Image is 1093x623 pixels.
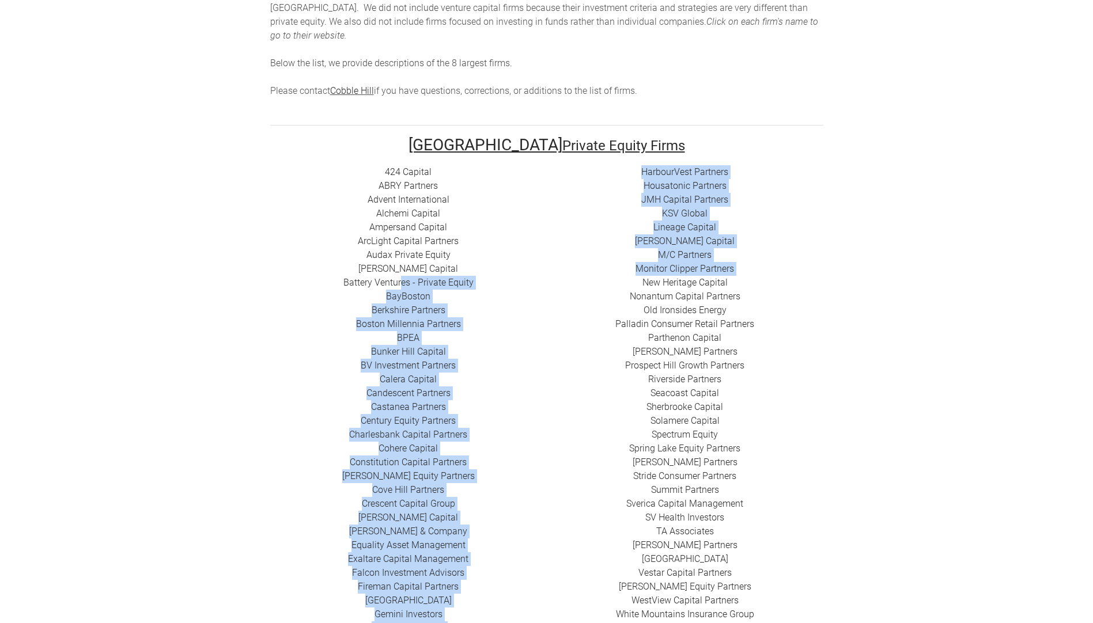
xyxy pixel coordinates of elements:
[652,429,718,440] a: Spectrum Equity
[616,609,754,620] a: White Mountains Insurance Group
[629,443,740,454] a: Spring Lake Equity Partners
[658,249,712,260] a: ​M/C Partners
[648,374,721,385] a: Riverside Partners
[653,222,716,233] a: Lineage Capital
[350,457,467,468] a: Constitution Capital Partners
[656,526,714,537] a: ​TA Associates
[379,443,438,454] a: Cohere Capital
[619,581,751,592] a: [PERSON_NAME] Equity Partners
[365,595,452,606] a: ​[GEOGRAPHIC_DATA]
[380,374,437,385] a: Calera Capital
[351,540,466,550] a: ​Equality Asset Management
[369,222,447,233] a: ​Ampersand Capital
[662,208,708,219] a: ​KSV Global
[644,180,727,191] a: Housatonic Partners
[631,595,739,606] a: ​WestView Capital Partners
[379,180,438,191] a: ​ABRY Partners
[633,346,738,357] a: ​[PERSON_NAME] Partners
[342,470,475,481] a: ​[PERSON_NAME] Equity Partners
[633,470,736,481] a: Stride Consumer Partners
[385,166,432,177] a: 424 Capital
[562,138,685,154] font: Private Equity Firms
[642,553,728,564] a: ​[GEOGRAPHIC_DATA]
[641,194,728,205] a: ​JMH Capital Partners
[330,85,374,96] a: Cobble Hill
[626,498,743,509] a: Sverica Capital Management
[349,526,467,537] a: [PERSON_NAME] & Company
[644,305,727,316] a: ​Old Ironsides Energy
[371,401,446,412] a: ​Castanea Partners
[638,567,732,578] a: ​Vestar Capital Partners
[397,332,419,343] a: BPEA
[270,2,808,27] span: enture capital firms because their investment criteria and strategies are very different than pri...
[646,401,723,412] a: ​Sherbrooke Capital​
[642,277,728,288] a: New Heritage Capital
[349,429,467,440] a: Charlesbank Capital Partners
[615,318,754,329] a: Palladin Consumer Retail Partners
[651,484,719,495] a: Summit Partners
[645,512,724,523] a: SV Health Investors
[641,166,728,177] a: HarbourVest Partners
[376,208,440,219] a: Alchemi Capital
[348,553,468,564] a: ​Exaltare Capital Management
[648,332,721,343] a: ​Parthenon Capital
[366,249,451,260] a: Audax Private Equity
[625,360,744,371] a: Prospect Hill Growth Partners
[270,85,637,96] span: Please contact if you have questions, corrections, or additions to the list of firms.
[386,291,430,302] a: BayBoston
[358,263,458,274] a: [PERSON_NAME] Capital
[633,457,738,468] a: [PERSON_NAME] Partners
[362,498,455,509] a: ​Crescent Capital Group
[633,540,738,550] a: [PERSON_NAME] Partners
[356,318,461,329] a: Boston Millennia Partners
[650,388,719,398] a: Seacoast Capital
[368,194,449,205] a: Advent International
[366,388,451,398] a: Candescent Partners
[343,277,474,288] a: Battery Ventures - Private Equity
[372,484,444,495] a: Cove Hill Partners
[270,16,818,41] em: Click on each firm's name to go to their website.
[358,235,459,246] a: ​ArcLight Capital Partners
[650,415,720,426] a: Solamere Capital
[635,235,735,246] a: [PERSON_NAME] Capital
[636,263,734,274] a: ​Monitor Clipper Partners
[630,291,740,302] a: Nonantum Capital Partners
[371,346,446,357] a: ​Bunker Hill Capital
[409,135,562,154] font: [GEOGRAPHIC_DATA]
[375,609,443,620] a: Gemini Investors
[358,512,458,523] a: [PERSON_NAME] Capital
[361,360,456,371] a: BV Investment Partners
[361,415,456,426] a: ​Century Equity Partners
[358,581,459,592] a: Fireman Capital Partners
[352,567,464,578] a: ​Falcon Investment Advisors
[372,305,445,316] a: Berkshire Partners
